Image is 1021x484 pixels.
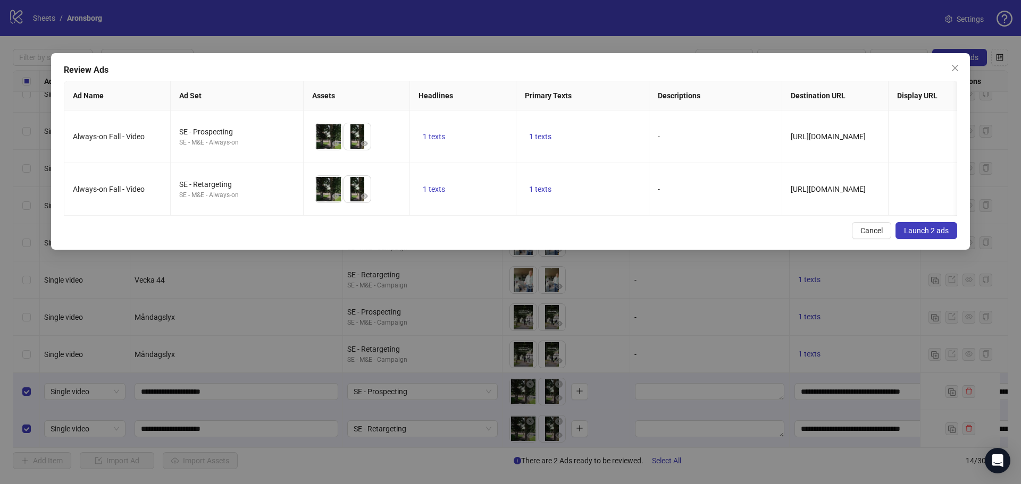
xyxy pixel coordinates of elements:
[791,185,866,193] span: [URL][DOMAIN_NAME]
[896,222,957,239] button: Launch 2 ads
[315,176,342,202] img: Asset 1
[179,126,295,138] div: SE - Prospecting
[73,132,145,141] span: Always-on Fall - Video
[410,81,516,111] th: Headlines
[951,64,959,72] span: close
[179,138,295,148] div: SE - M&E - Always-on
[516,81,649,111] th: Primary Texts
[304,81,410,111] th: Assets
[361,192,368,200] span: eye
[947,60,964,77] button: Close
[179,179,295,190] div: SE - Retargeting
[852,222,891,239] button: Cancel
[782,81,889,111] th: Destination URL
[358,137,371,150] button: Preview
[529,132,551,141] span: 1 texts
[344,176,371,202] img: Asset 2
[525,183,556,196] button: 1 texts
[315,123,342,150] img: Asset 1
[64,64,957,77] div: Review Ads
[525,130,556,143] button: 1 texts
[860,226,883,235] span: Cancel
[332,192,339,200] span: eye
[329,190,342,202] button: Preview
[171,81,304,111] th: Ad Set
[889,81,995,111] th: Display URL
[423,185,445,193] span: 1 texts
[904,226,949,235] span: Launch 2 ads
[658,185,660,193] span: -
[658,132,660,141] span: -
[64,81,171,111] th: Ad Name
[529,185,551,193] span: 1 texts
[358,190,371,202] button: Preview
[791,132,866,141] span: [URL][DOMAIN_NAME]
[985,448,1010,473] div: Open Intercom Messenger
[419,183,449,196] button: 1 texts
[344,123,371,150] img: Asset 2
[419,130,449,143] button: 1 texts
[332,140,339,147] span: eye
[329,137,342,150] button: Preview
[73,185,145,193] span: Always-on Fall - Video
[179,190,295,200] div: SE - M&E - Always-on
[361,140,368,147] span: eye
[423,132,445,141] span: 1 texts
[649,81,782,111] th: Descriptions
